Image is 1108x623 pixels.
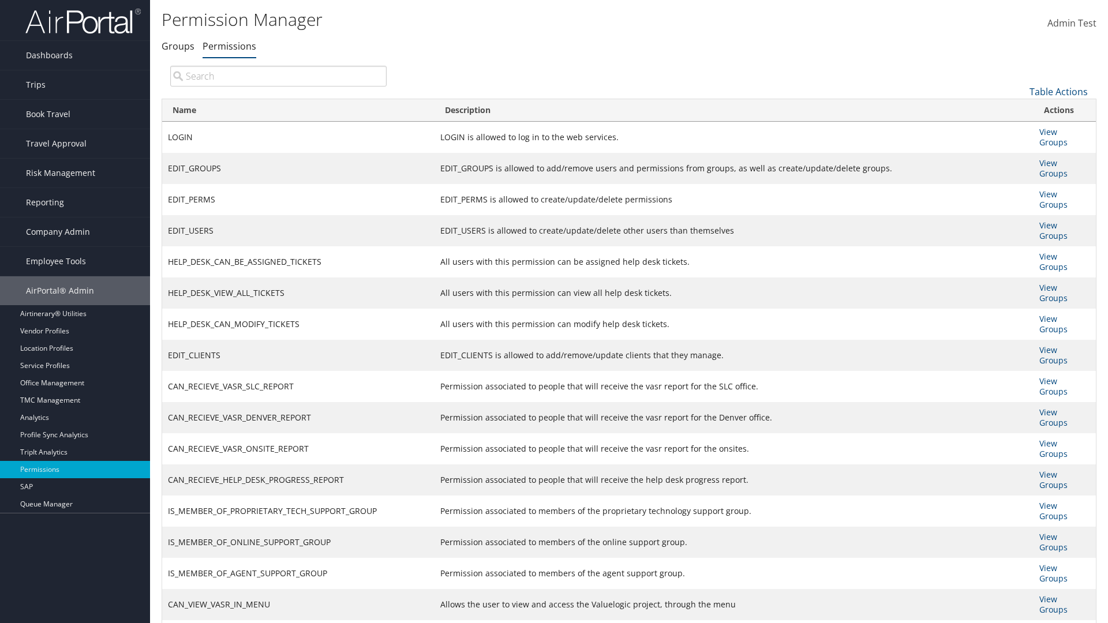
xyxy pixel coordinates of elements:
td: All users with this permission can modify help desk tickets. [435,309,1034,340]
td: IS_MEMBER_OF_ONLINE_SUPPORT_GROUP [162,527,435,558]
a: View Groups [1039,500,1068,521]
td: LOGIN [162,122,435,153]
a: View Groups [1039,562,1068,584]
a: Groups [162,40,194,52]
td: CAN_RECIEVE_HELP_DESK_PROGRESS_REPORT [162,464,435,496]
td: Permission associated to members of the online support group. [435,527,1034,558]
th: Name: activate to sort column ascending [162,99,435,122]
span: Admin Test [1047,17,1096,29]
th: Actions [1034,99,1096,122]
a: View Groups [1039,189,1068,210]
a: View Groups [1039,251,1068,272]
td: CAN_RECIEVE_VASR_SLC_REPORT [162,371,435,402]
td: All users with this permission can be assigned help desk tickets. [435,246,1034,277]
td: Permission associated to people that will receive the vasr report for the onsites. [435,433,1034,464]
span: Book Travel [26,100,70,129]
a: View Groups [1039,344,1068,366]
td: HELP_DESK_CAN_MODIFY_TICKETS [162,309,435,340]
span: Reporting [26,188,64,217]
td: IS_MEMBER_OF_AGENT_SUPPORT_GROUP [162,558,435,589]
span: Dashboards [26,41,73,70]
td: Permission associated to members of the agent support group. [435,558,1034,589]
td: IS_MEMBER_OF_PROPRIETARY_TECH_SUPPORT_GROUP [162,496,435,527]
span: Employee Tools [26,247,86,276]
a: View Groups [1039,407,1068,428]
a: Permissions [203,40,256,52]
td: EDIT_USERS [162,215,435,246]
td: HELP_DESK_VIEW_ALL_TICKETS [162,277,435,309]
a: Admin Test [1047,6,1096,42]
td: EDIT_USERS is allowed to create/update/delete other users than themselves [435,215,1034,246]
th: Description: activate to sort column ascending [435,99,1034,122]
td: HELP_DESK_CAN_BE_ASSIGNED_TICKETS [162,246,435,277]
td: Permission associated to people that will receive the vasr report for the Denver office. [435,402,1034,433]
a: View Groups [1039,313,1068,335]
a: View Groups [1039,126,1068,148]
a: View Groups [1039,594,1068,615]
a: View Groups [1039,531,1068,553]
td: Allows the user to view and access the Valuelogic project, through the menu [435,589,1034,620]
a: View Groups [1039,438,1068,459]
td: Permission associated to people that will receive the help desk progress report. [435,464,1034,496]
td: EDIT_PERMS [162,184,435,215]
td: EDIT_CLIENTS is allowed to add/remove/update clients that they manage. [435,340,1034,371]
a: View Groups [1039,376,1068,397]
span: Trips [26,70,46,99]
a: View Groups [1039,157,1068,179]
td: Permission associated to members of the proprietary technology support group. [435,496,1034,527]
td: EDIT_PERMS is allowed to create/update/delete permissions [435,184,1034,215]
input: Search [170,66,387,87]
a: View Groups [1039,282,1068,303]
td: LOGIN is allowed to log in to the web services. [435,122,1034,153]
span: Company Admin [26,217,90,246]
a: View Groups [1039,469,1068,490]
td: Permission associated to people that will receive the vasr report for the SLC office. [435,371,1034,402]
span: Risk Management [26,159,95,187]
a: Table Actions [1030,85,1088,98]
td: EDIT_CLIENTS [162,340,435,371]
td: EDIT_GROUPS is allowed to add/remove users and permissions from groups, as well as create/update/... [435,153,1034,184]
td: EDIT_GROUPS [162,153,435,184]
td: All users with this permission can view all help desk tickets. [435,277,1034,309]
td: CAN_RECIEVE_VASR_ONSITE_REPORT [162,433,435,464]
td: CAN_VIEW_VASR_IN_MENU [162,589,435,620]
a: View Groups [1039,220,1068,241]
h1: Permission Manager [162,7,785,32]
img: airportal-logo.png [25,7,141,35]
span: Travel Approval [26,129,87,158]
td: CAN_RECIEVE_VASR_DENVER_REPORT [162,402,435,433]
span: AirPortal® Admin [26,276,94,305]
